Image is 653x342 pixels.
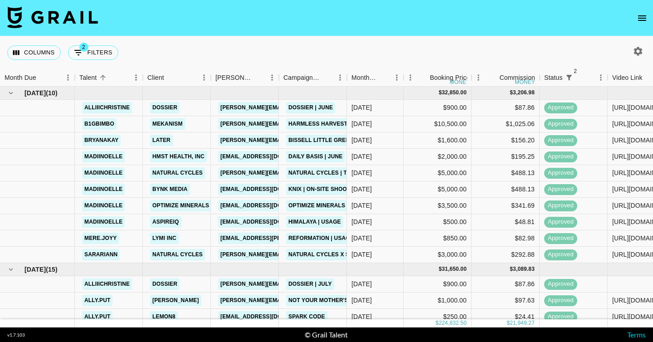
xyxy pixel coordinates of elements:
[150,295,201,306] a: [PERSON_NAME]
[5,87,17,99] button: hide children
[333,71,347,84] button: Menu
[286,135,369,146] a: BISSELL Little Green Mini
[218,135,413,146] a: [PERSON_NAME][EMAIL_ADDRESS][PERSON_NAME][DOMAIN_NAME]
[286,278,334,290] a: Dossier | July
[430,69,470,87] div: Booking Price
[286,200,364,211] a: Optimize Minerals | May
[82,102,132,113] a: alliiichristine
[404,165,472,181] div: $5,000.00
[82,216,125,228] a: madiinoelle
[68,45,118,60] button: Show filters
[61,71,75,84] button: Menu
[351,201,372,210] div: Jun '25
[150,216,181,228] a: AspireIQ
[594,71,608,84] button: Menu
[218,278,366,290] a: [PERSON_NAME][EMAIL_ADDRESS][DOMAIN_NAME]
[544,136,577,145] span: approved
[283,69,321,87] div: Campaign (Type)
[404,198,472,214] div: $3,500.00
[633,9,651,27] button: open drawer
[472,71,485,84] button: Menu
[510,89,513,97] div: $
[487,71,499,84] button: Sort
[79,69,97,87] div: Talent
[218,249,413,260] a: [PERSON_NAME][EMAIL_ADDRESS][PERSON_NAME][DOMAIN_NAME]
[472,293,540,309] div: $97.63
[472,181,540,198] div: $488.13
[404,309,472,325] div: $250.00
[404,230,472,247] div: $850.00
[472,149,540,165] div: $195.25
[544,296,577,305] span: approved
[150,200,211,211] a: Optimize Minerals
[404,116,472,132] div: $10,500.00
[439,265,442,273] div: $
[351,119,372,128] div: Jun '25
[390,71,404,84] button: Menu
[351,152,372,161] div: Jun '25
[218,184,320,195] a: [EMAIL_ADDRESS][DOMAIN_NAME]
[5,263,17,276] button: hide children
[544,152,577,161] span: approved
[417,71,430,84] button: Sort
[305,330,348,339] div: © Grail Talent
[351,103,372,112] div: Jun '25
[286,295,381,306] a: Not Your Mother's | Curl Oil
[24,265,46,274] span: [DATE]
[253,71,265,84] button: Sort
[211,69,279,87] div: Booker
[351,279,372,288] div: Jul '25
[347,69,404,87] div: Month Due
[436,319,439,327] div: $
[377,71,390,84] button: Sort
[150,135,173,146] a: Later
[150,102,180,113] a: Dossier
[150,167,205,179] a: Natural Cycles
[627,330,646,339] a: Terms
[286,311,327,322] a: Spark Code
[472,116,540,132] div: $1,025.06
[79,43,88,52] span: 2
[150,151,207,162] a: HMST Health, INC
[499,69,535,87] div: Commission
[404,247,472,263] div: $3,000.00
[75,69,143,87] div: Talent
[404,214,472,230] div: $500.00
[472,214,540,230] div: $48.81
[404,181,472,198] div: $5,000.00
[563,71,575,84] div: 2 active filters
[286,102,335,113] a: Dossier | June
[404,100,472,116] div: $900.00
[24,88,46,98] span: [DATE]
[150,233,179,244] a: LYMI Inc
[544,169,577,177] span: approved
[513,265,535,273] div: 3,089.83
[450,79,470,85] div: money
[544,250,577,259] span: approved
[472,276,540,293] div: $87.86
[404,276,472,293] div: $900.00
[472,100,540,116] div: $87.86
[513,89,535,97] div: 3,206.98
[218,216,320,228] a: [EMAIL_ADDRESS][DOMAIN_NAME]
[147,69,164,87] div: Client
[571,67,580,76] span: 2
[321,71,333,84] button: Sort
[351,136,372,145] div: Jun '25
[472,165,540,181] div: $488.13
[36,71,49,84] button: Sort
[150,118,185,130] a: Mekanism
[404,293,472,309] div: $1,000.00
[82,151,125,162] a: madiinoelle
[82,278,132,290] a: alliiichristine
[515,79,535,85] div: money
[286,118,374,130] a: Harmless Harvest | Usage
[351,234,372,243] div: Jun '25
[351,69,377,87] div: Month Due
[510,265,513,273] div: $
[218,200,320,211] a: [EMAIL_ADDRESS][DOMAIN_NAME]
[404,132,472,149] div: $1,600.00
[351,250,372,259] div: Jun '25
[82,311,112,322] a: ally.put
[82,233,119,244] a: mere.joyy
